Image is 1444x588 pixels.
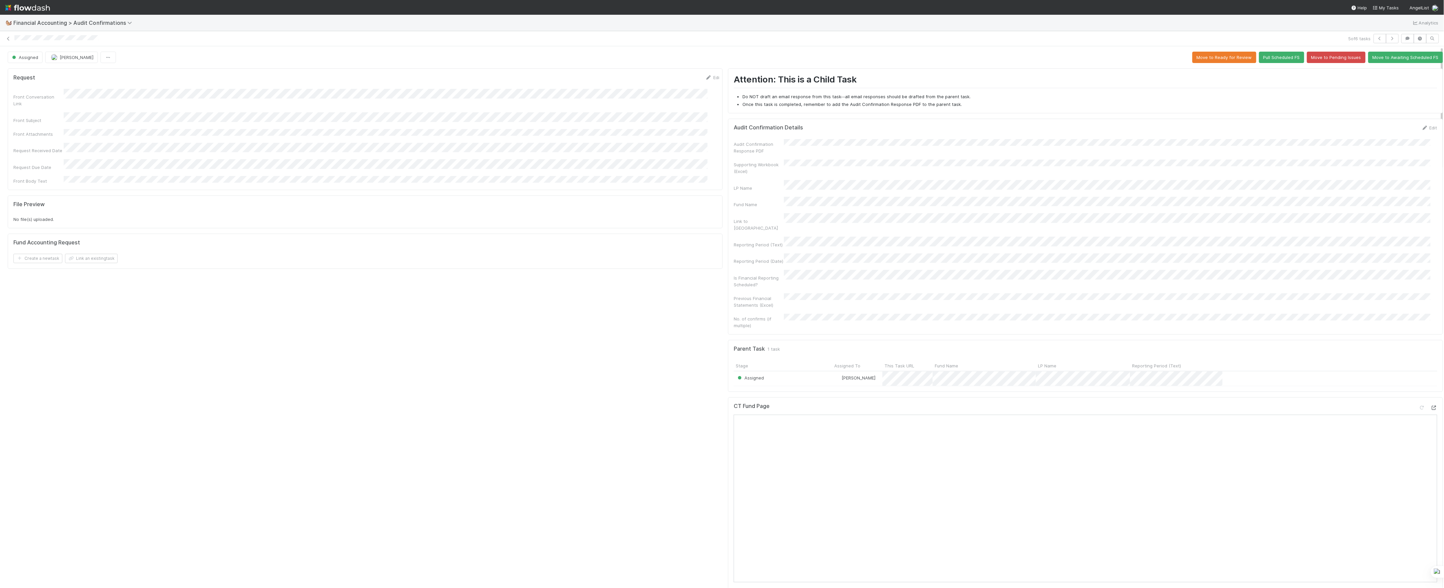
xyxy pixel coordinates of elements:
span: Stage [736,362,748,369]
div: Previous Financial Statements (Excel) [734,295,784,308]
button: Create a newtask [13,254,62,263]
div: Reporting Period (Text) [734,241,784,248]
div: Front Subject [13,117,64,124]
a: Analytics [1412,19,1439,27]
div: Link to [GEOGRAPHIC_DATA] [734,218,784,231]
button: [PERSON_NAME] [45,52,98,63]
div: No. of confirms (if multiple) [734,315,784,329]
a: Edit [705,75,721,80]
span: Reporting Period (Text) [1132,362,1181,369]
span: AngelList [1410,5,1429,10]
h5: Parent Task [734,346,765,352]
span: Assigned [11,55,38,60]
a: Edit [1422,125,1437,130]
h5: Request [13,74,35,81]
span: This Task URL [884,362,914,369]
div: Front Attachments [13,131,64,137]
div: Fund Name [734,201,784,208]
button: Move to Awaiting Scheduled FS [1368,52,1443,63]
div: Audit Confirmation Response PDF [734,141,784,154]
h5: File Preview [13,201,45,208]
img: logo-inverted-e16ddd16eac7371096b0.svg [5,2,50,13]
button: Assigned [8,52,43,63]
button: Move to Pending Issues [1307,52,1366,63]
button: Pull Scheduled FS [1259,52,1304,63]
span: 5 of 6 tasks [1349,35,1371,42]
div: LP Name [734,185,784,191]
h5: Fund Accounting Request [13,239,80,246]
span: My Tasks [1373,5,1399,10]
h5: Audit Confirmation Details [734,124,803,131]
div: Request Received Date [13,147,64,154]
div: Reporting Period (Date) [734,258,784,264]
div: [PERSON_NAME] [835,374,875,381]
div: Is Financial Reporting Scheduled? [734,275,784,288]
span: LP Name [1038,362,1056,369]
button: Link an existingtask [65,254,118,263]
span: Assigned To [834,362,860,369]
span: [PERSON_NAME] [842,375,875,380]
div: Request Due Date [13,164,64,171]
div: Assigned [736,374,764,381]
span: Fund Name [935,362,958,369]
span: Assigned [736,375,764,380]
div: Help [1351,4,1367,11]
h1: Attention: This is a Child Task [734,74,1437,88]
div: Front Conversation Link [13,94,64,107]
a: My Tasks [1373,4,1399,11]
span: 1 task [768,346,780,352]
img: avatar_b6a6ccf4-6160-40f7-90da-56c3221167ae.png [1432,5,1439,11]
button: Move to Ready for Review [1192,52,1256,63]
div: Supporting Workbook (Excel) [734,161,784,175]
img: avatar_b6a6ccf4-6160-40f7-90da-56c3221167ae.png [51,54,58,61]
li: Once this task is completed, remember to add the Audit Confirmation Response PDF to the parent task. [742,101,1437,108]
div: No file(s) uploaded. [13,201,717,223]
span: 🐿️ [5,20,12,25]
img: avatar_030f5503-c087-43c2-95d1-dd8963b2926c.png [835,375,841,380]
div: Front Body Text [13,178,64,184]
h5: CT Fund Page [734,403,770,410]
span: [PERSON_NAME] [60,55,93,60]
li: Do NOT draft an email response from this task--all email responses should be drafted from the par... [742,94,1437,100]
span: Financial Accounting > Audit Confirmations [13,19,135,26]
